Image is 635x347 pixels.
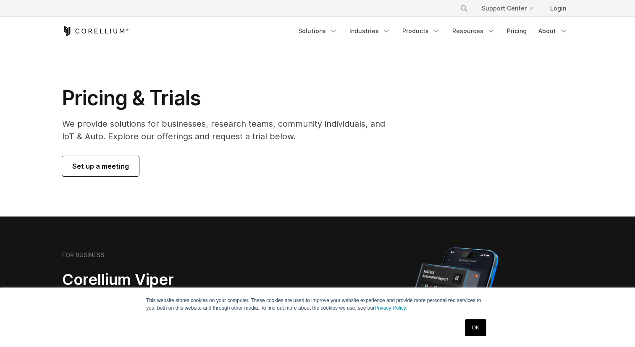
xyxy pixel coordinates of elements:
[502,23,532,39] a: Pricing
[293,23,573,39] div: Navigation Menu
[344,23,396,39] a: Industries
[465,319,486,336] a: OK
[397,23,446,39] a: Products
[72,161,129,171] span: Set up a meeting
[62,117,397,143] p: We provide solutions for businesses, research teams, community individuals, and IoT & Auto. Explo...
[543,1,573,16] a: Login
[447,23,500,39] a: Resources
[146,297,489,312] p: This website stores cookies on your computer. These cookies are used to improve your website expe...
[62,156,139,176] a: Set up a meeting
[457,1,472,16] button: Search
[375,305,407,311] a: Privacy Policy.
[450,1,573,16] div: Navigation Menu
[62,270,277,289] h2: Corellium Viper
[62,86,397,111] h1: Pricing & Trials
[533,23,573,39] a: About
[62,26,129,36] a: Corellium Home
[62,251,104,259] h6: FOR BUSINESS
[475,1,540,16] a: Support Center
[293,23,343,39] a: Solutions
